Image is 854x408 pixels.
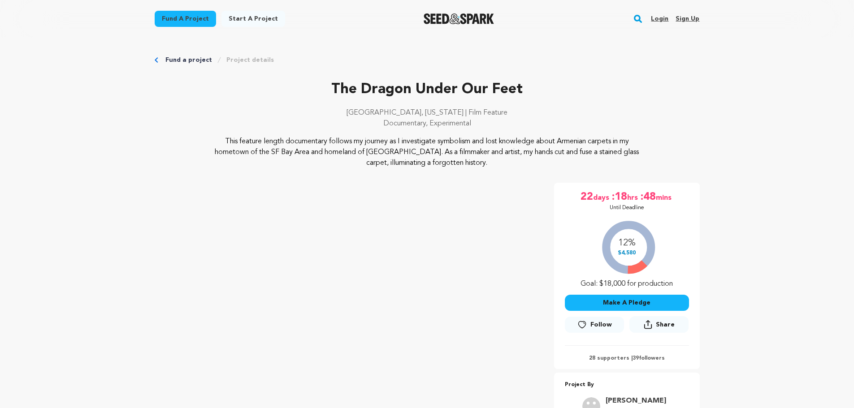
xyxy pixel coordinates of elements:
span: :18 [611,190,627,204]
a: Start a project [221,11,285,27]
a: Fund a project [165,56,212,64]
a: Login [651,12,668,26]
a: Project details [226,56,274,64]
p: [GEOGRAPHIC_DATA], [US_STATE] | Film Feature [155,107,700,118]
a: Fund a project [155,11,216,27]
span: days [593,190,611,204]
span: Share [656,320,675,329]
a: Seed&Spark Homepage [424,13,494,24]
span: mins [656,190,673,204]
span: hrs [627,190,640,204]
a: Follow [565,317,624,333]
button: Share [629,316,689,333]
p: The Dragon Under Our Feet [155,79,700,100]
img: Seed&Spark Logo Dark Mode [424,13,494,24]
span: 39 [633,356,639,361]
p: 28 supporters | followers [565,355,689,362]
div: Breadcrumb [155,56,700,64]
a: Sign up [676,12,699,26]
span: 22 [581,190,593,204]
button: Make A Pledge [565,295,689,311]
span: :48 [640,190,656,204]
p: Until Deadline [610,204,644,211]
p: Documentary, Experimental [155,118,700,129]
p: Project By [565,380,689,390]
p: This feature length documentary follows my journey as I investigate symbolism and lost knowledge ... [209,136,645,168]
a: Goto Tara Baghdassarian profile [606,395,666,406]
span: Share [629,316,689,336]
span: Follow [590,320,612,329]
